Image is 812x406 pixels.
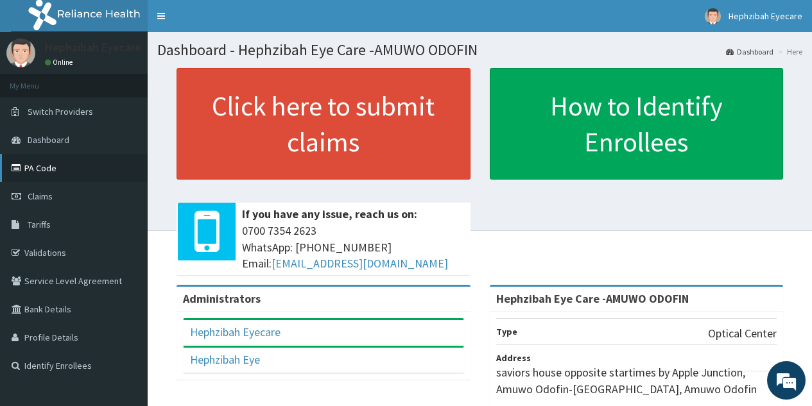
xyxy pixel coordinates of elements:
[496,364,777,397] p: saviors house opposite startimes by Apple Junction, Amuwo Odofin-[GEOGRAPHIC_DATA], Amuwo Odofin
[775,46,802,57] li: Here
[496,291,689,306] strong: Hephzibah Eye Care -AMUWO ODOFIN
[183,291,261,306] b: Administrators
[490,68,784,180] a: How to Identify Enrollees
[708,325,777,342] p: Optical Center
[496,352,531,364] b: Address
[272,256,448,271] a: [EMAIL_ADDRESS][DOMAIN_NAME]
[6,38,35,67] img: User Image
[729,10,802,22] span: Hephzibah Eyecare
[496,326,517,337] b: Type
[242,207,417,221] b: If you have any issue, reach us on:
[45,58,76,67] a: Online
[726,46,773,57] a: Dashboard
[28,190,53,202] span: Claims
[177,68,471,180] a: Click here to submit claims
[157,42,802,58] h1: Dashboard - Hephzibah Eye Care -AMUWO ODOFIN
[28,106,93,117] span: Switch Providers
[242,223,464,272] span: 0700 7354 2623 WhatsApp: [PHONE_NUMBER] Email:
[705,8,721,24] img: User Image
[190,352,260,367] a: Hephzibah Eye
[28,134,69,146] span: Dashboard
[28,219,51,230] span: Tariffs
[45,42,141,53] p: Hephzibah Eyecare
[190,325,281,339] a: Hephzibah Eyecare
